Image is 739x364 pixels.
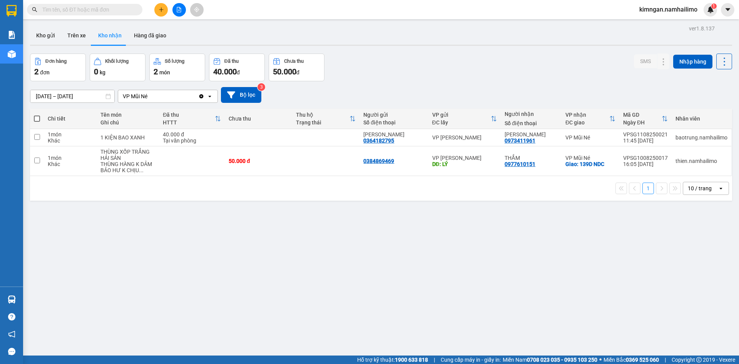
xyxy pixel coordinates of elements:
button: Số lượng2món [149,54,205,81]
span: | [665,356,666,364]
span: Cung cấp máy in - giấy in: [441,356,501,364]
div: VP Mũi Né [565,155,615,161]
th: Toggle SortBy [292,109,359,129]
span: 1 [712,3,715,9]
span: notification [8,330,15,338]
div: ĐC giao [565,119,609,126]
div: ver 1.8.137 [689,24,715,33]
div: 50.000 đ [229,158,288,164]
span: search [32,7,37,12]
div: PHƯƠNG VY [363,131,424,138]
button: Kho nhận [92,26,128,45]
img: logo-vxr [7,5,17,17]
div: VP Mũi Né [565,134,615,141]
sup: 3 [257,83,265,91]
span: 0 [94,67,98,76]
span: món [159,69,170,75]
div: VP gửi [432,112,491,118]
div: Số điện thoại [363,119,424,126]
div: Số lượng [165,59,184,64]
span: đ [296,69,299,75]
span: Hỗ trợ kỹ thuật: [357,356,428,364]
div: ĐC lấy [432,119,491,126]
div: baotrung.namhailimo [675,134,727,141]
div: Đơn hàng [45,59,67,64]
button: Nhập hàng [673,55,712,69]
div: Đã thu [163,112,215,118]
div: Số điện thoại [505,120,558,126]
div: 0364182795 [363,138,394,144]
div: THẮM [505,155,558,161]
span: copyright [696,357,702,362]
input: Selected VP Mũi Né. [148,92,149,100]
div: Tên món [100,112,155,118]
img: solution-icon [8,31,16,39]
img: warehouse-icon [8,50,16,58]
img: warehouse-icon [8,295,16,304]
svg: Clear value [198,93,204,99]
button: Kho gửi [30,26,61,45]
button: Chưa thu50.000đ [269,54,324,81]
div: Khối lượng [105,59,129,64]
div: Chi tiết [48,116,93,122]
strong: 0369 525 060 [626,357,659,363]
button: aim [190,3,204,17]
button: Đã thu40.000đ [209,54,265,81]
th: Toggle SortBy [428,109,501,129]
input: Tìm tên, số ĐT hoặc mã đơn [42,5,133,14]
div: 0977610151 [505,161,535,167]
span: 50.000 [273,67,296,76]
div: Khác [48,138,93,144]
span: ... [139,167,144,173]
span: kg [100,69,105,75]
div: VP [PERSON_NAME] [432,155,497,161]
div: DĐ: LÝ [432,161,497,167]
span: aim [194,7,199,12]
div: 1 món [48,131,93,138]
div: Chưa thu [284,59,304,64]
div: Thu hộ [296,112,349,118]
div: Nhân viên [675,116,727,122]
input: Select a date range. [30,90,114,102]
span: ⚪️ [599,358,602,361]
div: Người gửi [363,112,424,118]
div: Tại văn phòng [163,138,221,144]
svg: open [207,93,213,99]
div: VP [PERSON_NAME] [432,134,497,141]
div: Ngày ĐH [623,119,662,126]
div: Khác [48,161,93,167]
button: Bộ lọc [221,87,261,103]
span: plus [159,7,164,12]
button: Trên xe [61,26,92,45]
span: 40.000 [213,67,237,76]
div: 40.000 đ [163,131,221,138]
button: plus [154,3,168,17]
span: caret-down [724,6,731,13]
button: SMS [634,54,657,68]
div: 11:45 [DATE] [623,138,668,144]
sup: 1 [711,3,717,9]
span: message [8,348,15,355]
div: 1 món [48,155,93,161]
span: Miền Bắc [604,356,659,364]
button: caret-down [721,3,734,17]
div: VP Mũi Né [123,92,147,100]
div: 10 / trang [688,185,712,192]
div: Chưa thu [229,116,288,122]
span: 2 [34,67,38,76]
div: Trạng thái [296,119,349,126]
div: THÙNG XỐP TRẮNG HẢI SẢN [100,149,155,161]
th: Toggle SortBy [619,109,672,129]
strong: 0708 023 035 - 0935 103 250 [527,357,597,363]
span: | [434,356,435,364]
div: Người nhận [505,111,558,117]
span: file-add [176,7,182,12]
img: icon-new-feature [707,6,714,13]
button: Đơn hàng2đơn [30,54,86,81]
div: 1 KIỆN BAO XANH [100,134,155,141]
span: đơn [40,69,50,75]
div: 0973411961 [505,138,535,144]
div: VPSG1108250021 [623,131,668,138]
button: 1 [642,183,654,194]
div: VP nhận [565,112,609,118]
